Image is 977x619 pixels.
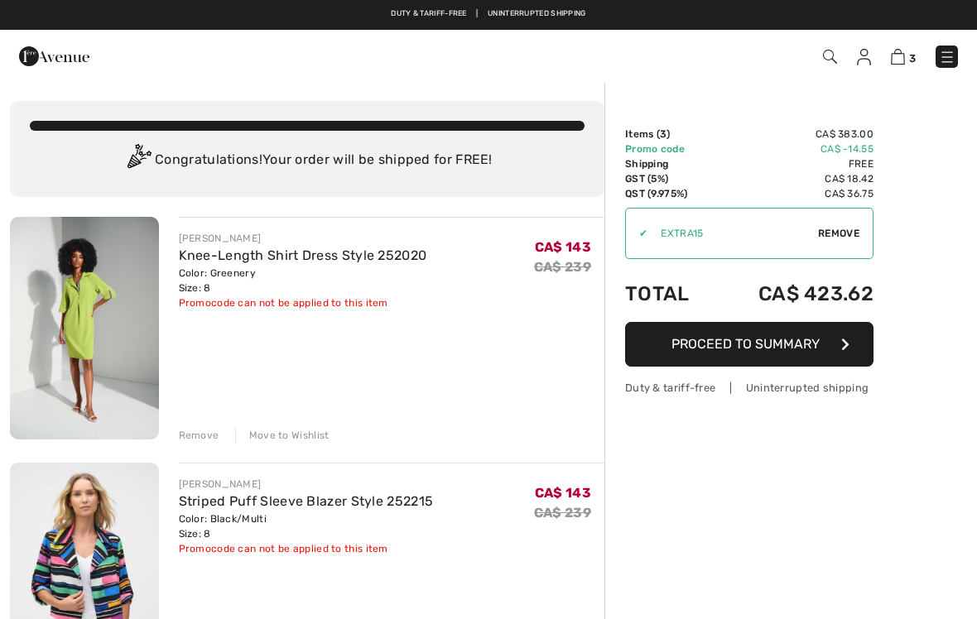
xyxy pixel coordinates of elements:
[179,493,434,509] a: Striped Puff Sleeve Blazer Style 252215
[625,266,714,322] td: Total
[714,156,874,171] td: Free
[535,485,591,501] span: CA$ 143
[30,144,585,177] div: Congratulations! Your order will be shipped for FREE!
[909,52,916,65] span: 3
[10,217,159,439] img: Knee-Length Shirt Dress Style 252020
[19,40,89,73] img: 1ère Avenue
[179,247,427,263] a: Knee-Length Shirt Dress Style 252020
[235,428,330,443] div: Move to Wishlist
[891,46,916,66] a: 3
[179,511,434,541] div: Color: Black/Multi Size: 8
[625,380,874,396] div: Duty & tariff-free | Uninterrupted shipping
[19,47,89,63] a: 1ère Avenue
[179,231,427,246] div: [PERSON_NAME]
[625,127,714,142] td: Items ( )
[891,49,905,65] img: Shopping Bag
[179,477,434,492] div: [PERSON_NAME]
[534,259,591,275] s: CA$ 239
[714,266,874,322] td: CA$ 423.62
[122,144,155,177] img: Congratulation2.svg
[671,336,820,352] span: Proceed to Summary
[857,49,871,65] img: My Info
[714,186,874,201] td: CA$ 36.75
[823,50,837,64] img: Search
[179,428,219,443] div: Remove
[625,186,714,201] td: QST (9.975%)
[714,142,874,156] td: CA$ -14.55
[179,541,434,556] div: Promocode can not be applied to this item
[818,226,859,241] span: Remove
[939,49,955,65] img: Menu
[626,226,647,241] div: ✔
[647,209,818,258] input: Promo code
[179,266,427,295] div: Color: Greenery Size: 8
[625,156,714,171] td: Shipping
[625,322,874,367] button: Proceed to Summary
[625,171,714,186] td: GST (5%)
[535,239,591,255] span: CA$ 143
[534,505,591,521] s: CA$ 239
[660,128,667,140] span: 3
[179,295,427,310] div: Promocode can not be applied to this item
[714,171,874,186] td: CA$ 18.42
[714,127,874,142] td: CA$ 383.00
[625,142,714,156] td: Promo code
